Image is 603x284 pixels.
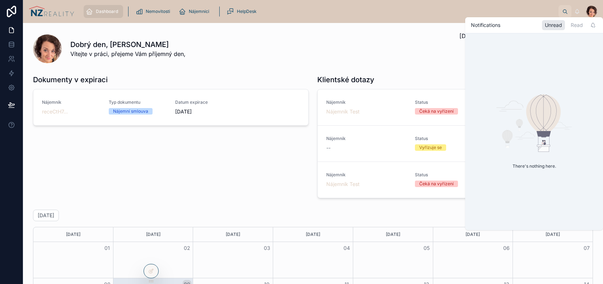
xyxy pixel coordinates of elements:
[415,172,495,178] span: Status
[274,227,352,242] div: [DATE]
[318,89,593,125] a: NájemníkNájemník TestStatusČeká na vyřízeníVytvořeno[DATE]
[502,244,511,252] button: 06
[70,50,186,58] span: Vítejte v práci, přejeme Vám příjemný den,
[194,227,272,242] div: [DATE]
[471,22,500,29] h1: Notifications
[326,144,331,152] span: --
[189,9,209,14] span: Nájemníci
[84,5,123,18] a: Dashboard
[507,158,562,175] p: There's nothing here.
[113,108,148,115] div: Nájemní smlouva
[318,125,593,162] a: Nájemník--StatusVyřizuje seVytvořeno[DATE]
[70,39,186,50] h1: Dobrý den, [PERSON_NAME]
[419,181,454,187] div: Čeká na vyřízení
[237,9,257,14] span: HelpDesk
[175,99,233,105] span: Datum expirace
[318,162,593,198] a: NájemníkNájemník TestStatusČeká na vyřízeníVytvořeno[DATE]
[459,32,478,39] span: [DATE]
[415,99,495,105] span: Status
[422,244,431,252] button: 05
[80,4,558,19] div: scrollable content
[514,227,592,242] div: [DATE]
[42,108,68,115] a: receCtH7...
[434,227,512,242] div: [DATE]
[175,108,233,115] span: [DATE]
[34,227,112,242] div: [DATE]
[582,244,591,252] button: 07
[326,99,406,105] span: Nájemník
[568,20,586,30] div: Read
[354,227,432,242] div: [DATE]
[326,136,406,141] span: Nájemník
[326,172,406,178] span: Nájemník
[419,144,442,151] div: Vyřizuje se
[33,75,108,85] h1: Dokumenty v expiraci
[326,181,360,188] a: Nájemník Test
[134,5,175,18] a: Nemovitosti
[29,6,74,17] img: App logo
[326,108,360,115] a: Nájemník Test
[114,227,192,242] div: [DATE]
[38,212,54,219] h2: [DATE]
[317,75,374,85] h1: Klientské dotazy
[225,5,262,18] a: HelpDesk
[419,108,454,115] div: Čeká na vyřízení
[542,20,565,30] div: Unread
[177,5,214,18] a: Nájemníci
[342,244,351,252] button: 04
[146,9,170,14] span: Nemovitosti
[42,99,100,105] span: Nájemník
[263,244,271,252] button: 03
[183,244,191,252] button: 02
[33,89,308,125] a: NájemníkreceCtH7...Typ dokumentuNájemní smlouvaDatum expirace[DATE]
[96,9,118,14] span: Dashboard
[109,99,167,105] span: Typ dokumentu
[103,244,112,252] button: 01
[415,136,495,141] span: Status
